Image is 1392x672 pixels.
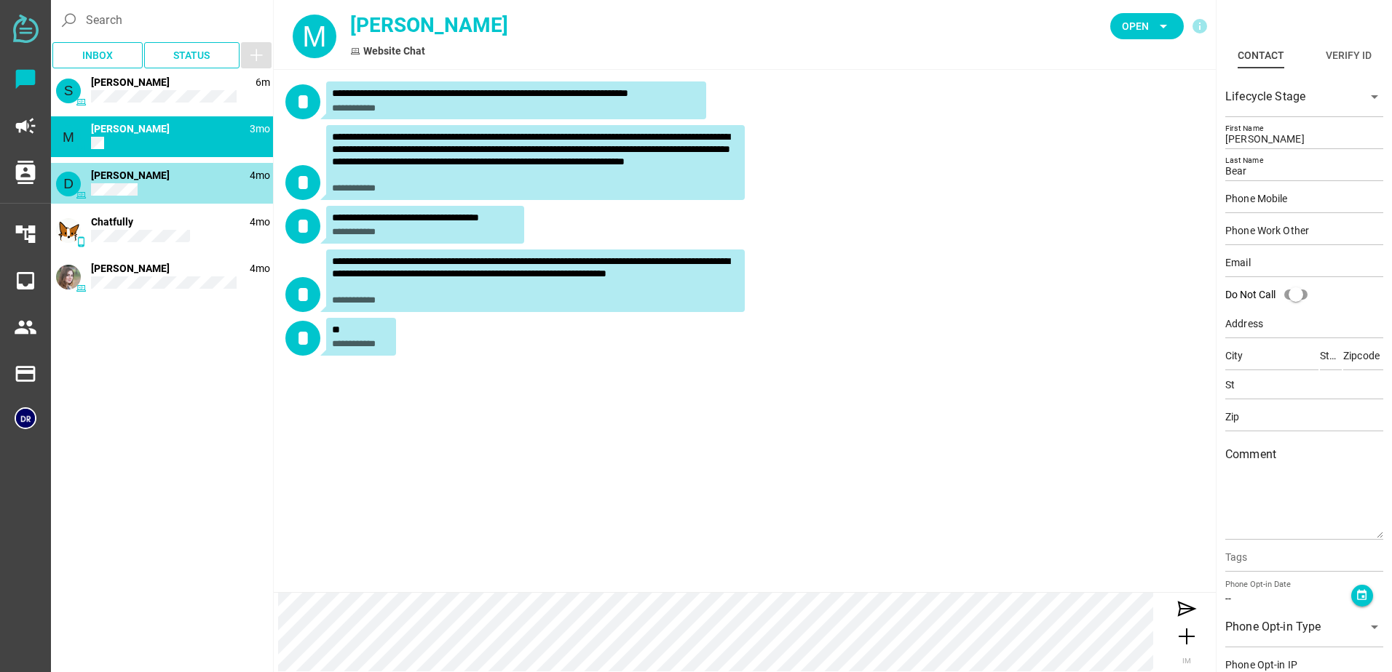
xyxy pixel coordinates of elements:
[1225,579,1351,591] div: Phone Opt-in Date
[1122,17,1149,35] span: Open
[91,216,133,228] span: c
[1225,280,1316,309] div: Do Not Call
[76,143,87,154] i: Website Chat
[1343,341,1383,370] input: Zipcode
[250,263,270,274] span: 1747756362
[1225,453,1383,538] textarea: Comment
[173,47,210,64] span: Status
[14,223,37,246] i: account_tree
[91,169,170,181] span: 2790045fa0-zBqVXLX2Rcjd9pBAc8ja
[1225,591,1351,607] div: --
[1155,17,1172,35] i: arrow_drop_down
[256,76,270,88] span: 1756911399
[1225,341,1318,370] input: City
[76,97,87,108] i: Website Chat
[82,47,113,64] span: Inbox
[1320,341,1342,370] input: State
[13,15,39,43] img: svg+xml;base64,PD94bWwgdmVyc2lvbj0iMS4wIiBlbmNvZGluZz0iVVRGLTgiPz4KPHN2ZyB2ZXJzaW9uPSIxLjEiIHZpZX...
[1225,309,1383,338] input: Address
[1238,47,1284,64] div: Contact
[91,76,170,88] span: 29b1ac40ac-KSMSrJQB05c8o5BRlhK3
[1225,370,1383,399] input: St
[91,123,170,135] span: 27a22cfbba-hvd7Dbb6n6WLUsRJYCVT
[350,10,807,41] div: [PERSON_NAME]
[14,362,37,385] i: payment
[1225,120,1383,149] input: First Name
[1225,216,1383,245] input: Phone Work Other
[1326,47,1372,64] div: Verify ID
[1225,152,1383,181] input: Last Name
[1225,287,1276,303] div: Do Not Call
[76,236,87,247] i: SMS
[14,316,37,339] i: people
[250,123,270,135] span: 1748061673
[1366,88,1383,105] i: arrow_drop_down
[350,47,360,57] i: Website Chat
[63,176,74,191] span: D
[14,269,37,292] i: inbox
[91,263,170,274] span: example-682ca54av6ZUtT9tBx1N
[250,169,270,181] span: 1747770984
[1110,13,1184,39] button: Open
[15,407,36,429] img: 682ca5c42657a7c376050087-30.png
[52,42,143,68] button: Inbox
[14,114,37,137] i: campaign
[1191,17,1209,35] i: info
[250,216,270,228] span: 1747756482
[1225,248,1383,277] input: Email
[14,161,37,184] i: contacts
[1182,657,1191,665] span: IM
[1225,553,1383,570] input: Tags
[1225,184,1383,213] input: Phone Mobile
[14,68,37,91] i: chat_bubble
[64,83,74,98] span: S
[1366,618,1383,636] i: arrow_drop_down
[144,42,240,68] button: Status
[76,190,87,201] i: Website Chat
[350,44,807,59] div: Website Chat
[63,129,74,145] span: M
[1225,402,1383,431] input: Zip
[1356,589,1368,601] i: event
[302,20,326,52] span: M
[76,283,87,294] i: Website Chat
